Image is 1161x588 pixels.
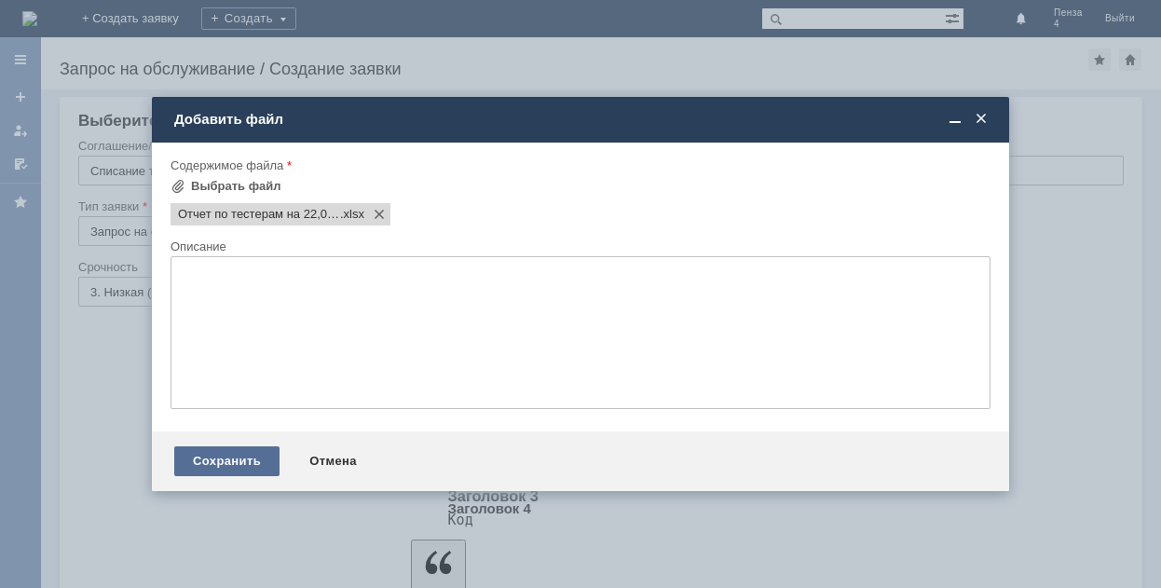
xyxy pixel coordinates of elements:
span: Отчет по тестерам на 22,09,25.xlsx [340,207,364,222]
div: Добавить файл [174,111,990,128]
span: Свернуть (Ctrl + M) [946,111,964,128]
div: Содержимое файла [171,159,987,171]
div: Описание [171,240,987,253]
div: Выбрать файл [191,179,281,194]
span: Отчет по тестерам на 22,09,25.xlsx [178,207,340,222]
span: Закрыть [972,111,990,128]
div: просьба с ближайшей поставкой прислать тестеры на магазин пенза 4 [7,7,272,37]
